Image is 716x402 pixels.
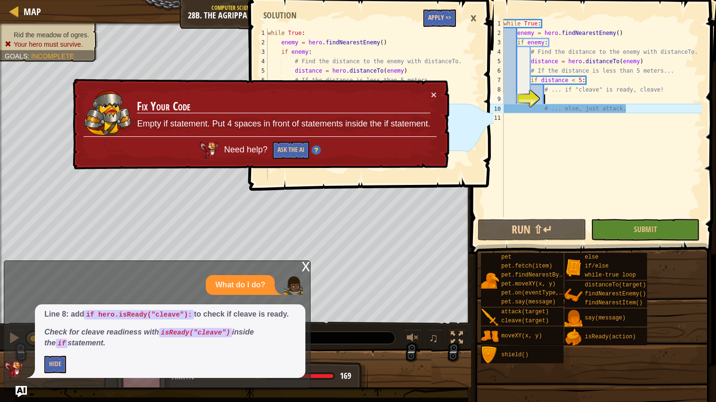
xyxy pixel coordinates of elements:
span: pet.say(message) [501,299,556,305]
img: portrait.png [564,310,582,327]
button: Hide [44,356,66,373]
img: portrait.png [564,259,582,276]
span: cleave(target) [501,318,549,324]
div: Solution [259,9,301,22]
span: moveXY(x, y) [501,333,542,339]
div: 5 [484,57,504,66]
span: pet [501,254,512,260]
div: 8 [484,85,504,94]
span: shield() [501,352,529,358]
span: pet.findNearestByType(type) [501,272,593,278]
li: Your hero must survive. [5,40,91,49]
img: AI [4,361,23,378]
div: 7 [484,75,504,85]
div: 9 [484,94,504,104]
span: Submit [634,224,657,234]
div: 6 [484,66,504,75]
span: else [585,254,598,260]
div: 4 [248,57,268,66]
span: pet.moveXY(x, y) [501,281,556,287]
div: 11 [484,113,504,123]
button: Ask AI [16,386,27,397]
div: 6 [248,75,268,85]
button: × [431,90,437,100]
span: findNearestEnemy() [585,291,646,297]
h3: Fix Your Code [137,100,430,113]
p: Empty if statement. Put 4 spaces in front of statements inside the if statement. [137,118,430,130]
span: pet.on(eventType, handler) [501,290,590,296]
img: Hint [312,145,321,155]
div: 10 [484,104,504,113]
li: Rid the meadow of ogres. [5,30,91,40]
span: Map [24,5,41,18]
span: pet.fetch(item) [501,263,552,269]
button: Apply => [423,9,456,27]
span: : [27,52,31,60]
div: 1 [484,19,504,28]
img: duck_senick.png [84,90,131,136]
img: portrait.png [564,328,582,346]
span: if/else [585,263,608,269]
p: What do I do? [215,280,265,291]
span: distanceTo(target) [585,282,646,288]
div: 5 [248,66,268,75]
code: isReady("cleave") [159,328,232,337]
span: attack(target) [501,309,549,315]
span: Rid the meadow of ogres. [14,31,89,39]
span: Goals [5,52,27,60]
div: × [465,8,481,29]
a: Map [19,5,41,18]
em: Check for cleave readiness with inside the statement. [44,328,254,347]
div: 3 [248,47,268,57]
div: 4 [484,47,504,57]
span: Incomplete [31,52,74,60]
span: findNearestItem() [585,300,642,306]
button: Ask the AI [273,142,309,159]
img: portrait.png [564,286,582,304]
code: if hero.isReady("cleave"): [84,310,194,319]
p: Line 8: add to check if cleave is ready. [44,309,296,320]
div: 2 [248,38,268,47]
button: Run ⇧↵ [478,219,586,241]
div: 3 [484,38,504,47]
span: while-true loop [585,272,636,278]
code: if [56,339,67,348]
div: 2 [484,28,504,38]
img: AI [200,142,219,159]
span: Your hero must survive. [14,41,83,48]
span: Need help? [224,145,270,154]
div: 1 [248,28,268,38]
span: isReady(action) [585,334,636,340]
button: Submit [591,219,699,241]
span: say(message) [585,315,625,321]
